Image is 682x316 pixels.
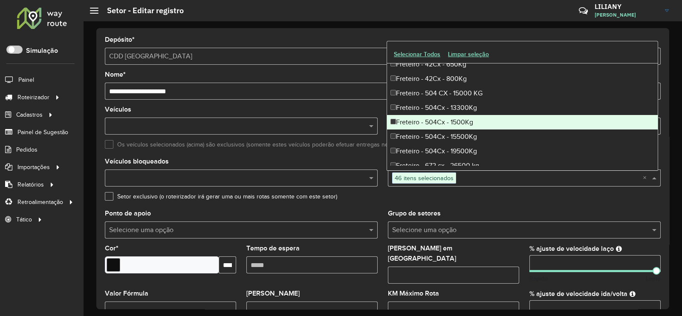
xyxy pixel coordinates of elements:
[388,288,439,299] label: KM Máximo Rota
[17,198,63,207] span: Retroalimentação
[105,192,337,201] label: Setor exclusivo (o roteirizador irá gerar uma ou mais rotas somente com este setor)
[387,57,658,72] div: Freteiro - 42Cx - 650Kg
[387,86,658,101] div: Freteiro - 504 CX - 15000 KG
[17,128,68,137] span: Painel de Sugestão
[387,72,658,86] div: Freteiro - 42Cx - 800Kg
[17,163,50,172] span: Importações
[246,243,300,253] label: Tempo de espera
[529,274,548,283] span: Rápido
[17,180,44,189] span: Relatórios
[16,145,38,154] span: Pedidos
[529,244,614,254] label: % ajuste de velocidade laço
[105,140,413,149] label: Os veículos selecionados (acima) são exclusivos (somente estes veículos poderão efetuar entregas ...
[18,75,34,84] span: Painel
[105,156,169,167] label: Veículos bloqueados
[98,6,184,15] h2: Setor - Editar registro
[105,243,118,253] label: Cor
[17,93,49,102] span: Roteirizador
[388,208,441,218] label: Grupo de setores
[105,288,148,299] label: Valor Fórmula
[529,289,627,299] label: % ajuste de velocidade ida/volta
[105,69,126,80] label: Nome
[16,215,32,224] span: Tático
[595,11,659,19] span: [PERSON_NAME]
[444,48,493,61] button: Limpar seleção
[387,158,658,173] div: Freteiro - 672 cx - 26500 kg
[630,290,636,297] em: Ajuste de velocidade do veículo entre a saída do depósito até o primeiro cliente e a saída do últ...
[616,245,622,252] em: Ajuste de velocidade do veículo entre clientes
[646,274,661,283] span: Lento
[26,46,58,56] label: Simulação
[390,48,444,61] button: Selecionar Todos
[643,173,650,183] span: Clear all
[387,115,658,129] div: Freteiro - 504Cx - 1500Kg
[387,144,658,158] div: Freteiro - 504Cx - 19500Kg
[105,104,131,115] label: Veículos
[107,258,120,272] input: Select a color
[388,243,519,264] label: [PERSON_NAME] em [GEOGRAPHIC_DATA]
[393,173,456,183] span: 46 itens selecionados
[387,129,658,144] div: Freteiro - 504Cx - 15500Kg
[105,34,135,45] label: Depósito
[387,41,658,171] ng-dropdown-panel: Options list
[387,101,658,115] div: Freteiro - 504Cx - 13300Kg
[246,288,300,299] label: [PERSON_NAME]
[16,110,43,119] span: Cadastros
[595,3,659,11] h3: LILIANY
[105,208,151,218] label: Ponto de apoio
[574,2,592,20] a: Contato Rápido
